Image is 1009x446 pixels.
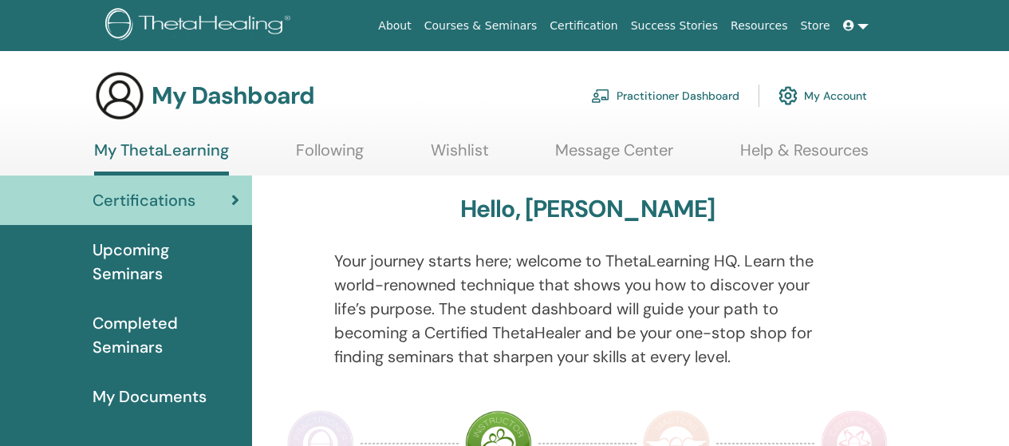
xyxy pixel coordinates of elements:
a: Practitioner Dashboard [591,78,739,113]
a: Courses & Seminars [418,11,544,41]
span: Certifications [93,188,195,212]
h3: Hello, [PERSON_NAME] [460,195,715,223]
a: Certification [543,11,624,41]
img: cog.svg [778,82,798,109]
a: Success Stories [625,11,724,41]
a: Resources [724,11,794,41]
p: Your journey starts here; welcome to ThetaLearning HQ. Learn the world-renowned technique that sh... [334,249,841,369]
a: Wishlist [431,140,489,172]
h3: My Dashboard [152,81,314,110]
a: My Account [778,78,867,113]
span: Completed Seminars [93,311,239,359]
a: Help & Resources [740,140,869,172]
img: generic-user-icon.jpg [94,70,145,121]
span: My Documents [93,385,207,409]
img: chalkboard-teacher.svg [591,89,610,103]
a: My ThetaLearning [94,140,229,176]
a: Store [794,11,837,41]
a: Message Center [555,140,673,172]
span: Upcoming Seminars [93,238,239,286]
a: About [372,11,417,41]
a: Following [296,140,364,172]
img: logo.png [105,8,296,44]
